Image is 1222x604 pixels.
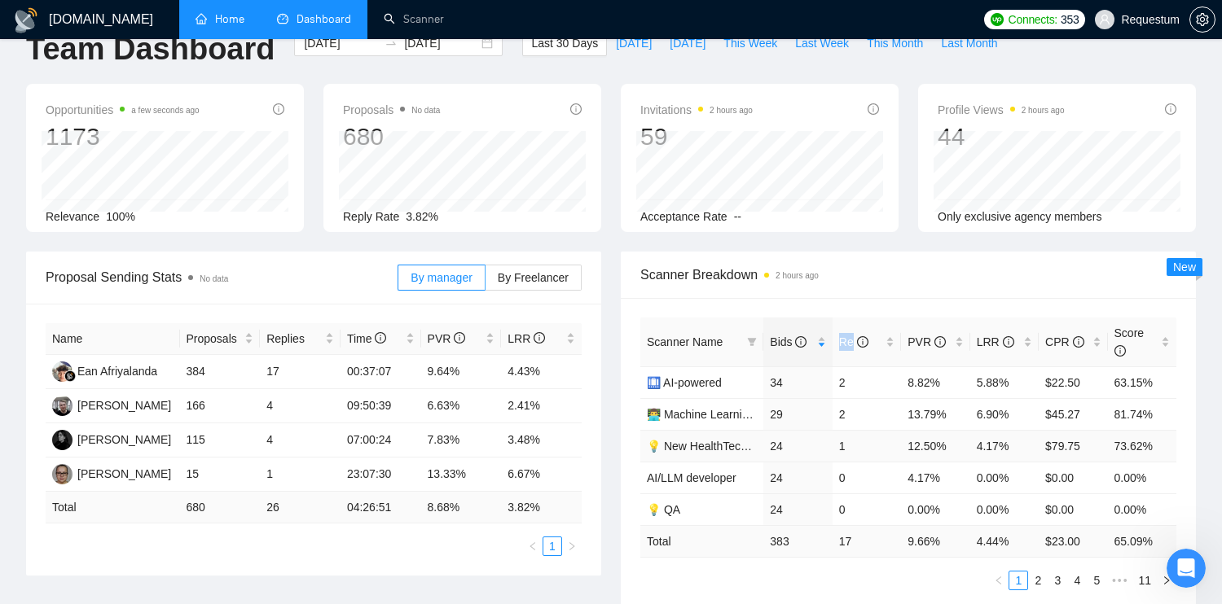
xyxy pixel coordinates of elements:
a: 11 [1133,571,1156,589]
th: Replies [260,323,341,355]
div: Ean Afriyalanda [77,362,157,380]
td: 24 [763,493,832,525]
span: Only exclusive agency members [938,210,1102,223]
img: logo [13,7,39,33]
td: Total [46,492,180,523]
span: right [1162,576,1171,585]
li: Previous Page [989,571,1009,590]
span: to [385,37,398,50]
time: 2 hours ago [776,271,819,280]
span: user [1099,14,1110,25]
button: right [562,536,582,556]
td: 8.82% [901,366,969,398]
td: 24 [763,430,832,462]
div: [PERSON_NAME] [77,396,171,414]
td: $79.75 [1039,430,1107,462]
a: 🛄 AI-powered [647,376,722,389]
span: Opportunities [46,100,200,120]
a: VL[PERSON_NAME] [52,398,171,411]
span: This Week [723,34,777,52]
td: $0.00 [1039,493,1107,525]
span: PVR [908,335,946,348]
div: 44 [938,121,1065,152]
a: searchScanner [384,12,444,26]
img: AK [52,430,73,450]
span: setting [1190,13,1215,26]
img: IK [52,464,73,484]
span: info-circle [273,103,284,115]
td: 15 [180,457,261,492]
span: info-circle [534,332,545,344]
td: 3.82 % [501,492,582,523]
span: right [567,541,577,551]
span: 353 [1061,11,1079,28]
div: 59 [640,121,753,152]
span: swap-right [385,37,398,50]
td: 166 [180,389,261,423]
span: info-circle [375,332,386,344]
a: 4 [1068,571,1086,589]
button: left [523,536,543,556]
span: Bids [770,335,807,348]
td: 23:07:30 [341,457,421,492]
button: setting [1189,7,1215,33]
button: left [989,571,1009,590]
td: 63.15% [1108,366,1176,398]
a: 💡 New HealthTech UI/UX [647,440,780,453]
li: Next Page [1157,571,1176,590]
td: 9.66 % [901,525,969,557]
td: 680 [180,492,261,523]
span: [DATE] [670,34,706,52]
span: info-circle [1073,336,1084,348]
img: upwork-logo.png [991,13,1004,26]
td: 17 [260,355,341,389]
div: 680 [343,121,440,152]
td: 115 [180,423,261,457]
button: Last Month [932,30,1006,56]
div: [PERSON_NAME] [77,465,171,483]
th: Name [46,323,180,355]
td: 2.41% [501,389,582,423]
span: PVR [428,332,466,345]
span: info-circle [454,332,465,344]
td: 1 [833,430,901,462]
span: info-circle [934,336,946,348]
td: 73.62% [1108,430,1176,462]
td: 65.09 % [1108,525,1176,557]
li: 4 [1067,571,1087,590]
span: Relevance [46,210,99,223]
a: 💡 QA [647,503,680,516]
td: 09:50:39 [341,389,421,423]
td: $45.27 [1039,398,1107,430]
a: 1 [1009,571,1027,589]
td: 0.00% [970,493,1039,525]
span: Last Month [941,34,997,52]
span: By Freelancer [498,271,569,284]
td: 0 [833,493,901,525]
img: gigradar-bm.png [64,370,76,382]
td: 04:26:51 [341,492,421,523]
span: filter [747,337,757,347]
td: 4.44 % [970,525,1039,557]
span: This Month [867,34,923,52]
span: Acceptance Rate [640,210,727,223]
td: 8.68 % [421,492,502,523]
span: Connects: [1009,11,1057,28]
span: filter [744,330,760,354]
span: info-circle [1165,103,1176,115]
button: [DATE] [607,30,661,56]
td: $22.50 [1039,366,1107,398]
span: Score [1114,326,1145,357]
input: End date [404,34,478,52]
iframe: Intercom live chat [1167,549,1206,588]
span: New [1173,260,1196,274]
img: EA [52,361,73,382]
img: VL [52,396,73,416]
td: $0.00 [1039,462,1107,493]
td: 2 [833,398,901,430]
td: 29 [763,398,832,430]
td: 6.67% [501,457,582,492]
td: 4.17% [901,462,969,493]
li: 1 [1009,571,1028,590]
td: Total [640,525,763,557]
